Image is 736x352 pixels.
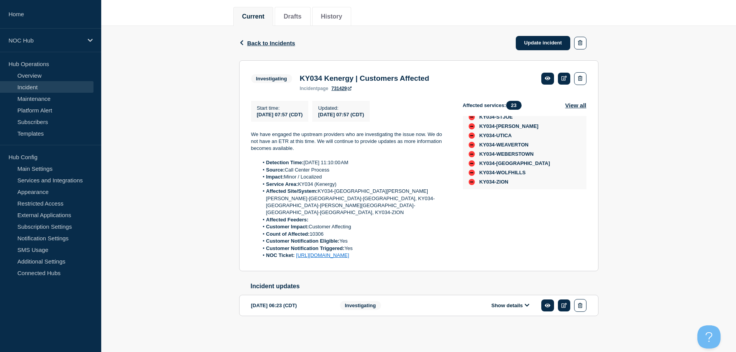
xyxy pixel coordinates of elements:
span: KY034-[GEOGRAPHIC_DATA] [479,160,550,167]
strong: Customer Impact: [266,224,309,230]
strong: Detection Time: [266,160,304,165]
span: [DATE] 07:57 (CDT) [257,112,303,117]
span: KY034-UTICA [479,133,512,139]
strong: Count of Affected: [266,231,310,237]
strong: NOC Ticket: [266,252,295,258]
span: 23 [506,101,522,110]
li: [DATE] 11:10:00 AM [258,159,450,166]
span: incident [300,86,318,91]
a: [URL][DOMAIN_NAME] [296,252,349,258]
div: down [469,123,475,129]
span: KY034-WOLFHILLS [479,170,526,176]
button: View all [565,101,586,110]
li: Yes [258,245,450,252]
p: Start time : [257,105,303,111]
p: We have engaged the upstream providers who are investigating the issue now. We do not have an ETR... [251,131,450,152]
li: 10306 [258,231,450,238]
div: down [469,114,475,120]
div: down [469,151,475,157]
li: Yes [258,238,450,245]
li: KY034 (Kenergy) [258,181,450,188]
span: KY034-STJOE [479,114,513,120]
div: down [469,133,475,139]
span: KY034-ZION [479,179,508,185]
p: NOC Hub [8,37,83,44]
div: down [469,160,475,167]
span: Investigating [251,74,292,83]
strong: Customer Notification Eligible: [266,238,340,244]
p: page [300,86,328,91]
span: KY034-WEBERSTOWN [479,151,534,157]
li: Call Center Process [258,167,450,173]
li: Minor / Localized [258,173,450,180]
a: 731429 [331,86,352,91]
li: KY034-[GEOGRAPHIC_DATA][PERSON_NAME][PERSON_NAME]-[GEOGRAPHIC_DATA]-[GEOGRAPHIC_DATA], KY034-[GEO... [258,188,450,216]
button: Current [242,13,265,20]
a: Update incident [516,36,571,50]
span: Back to Incidents [247,40,295,46]
p: Updated : [318,105,364,111]
span: KY034-WEAVERTON [479,142,529,148]
div: down [469,179,475,185]
iframe: Help Scout Beacon - Open [697,325,721,349]
strong: Affected Site/System: [266,188,318,194]
button: Back to Incidents [239,40,295,46]
strong: Service Area: [266,181,298,187]
strong: Affected Feeders: [266,217,309,223]
h2: Incident updates [251,283,598,290]
button: History [321,13,342,20]
div: [DATE] 06:23 (CDT) [251,299,328,312]
h3: KY034 Kenergy | Customers Affected [300,74,429,83]
div: down [469,170,475,176]
span: Investigating [340,301,381,310]
span: KY034-[PERSON_NAME] [479,123,539,129]
li: Customer Affecting [258,223,450,230]
strong: Source: [266,167,285,173]
span: Affected services: [463,101,525,110]
div: [DATE] 07:57 (CDT) [318,111,364,117]
strong: Customer Notification Triggered: [266,245,345,251]
div: down [469,142,475,148]
strong: Impact: [266,174,284,180]
button: Show details [489,302,532,309]
button: Drafts [284,13,301,20]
